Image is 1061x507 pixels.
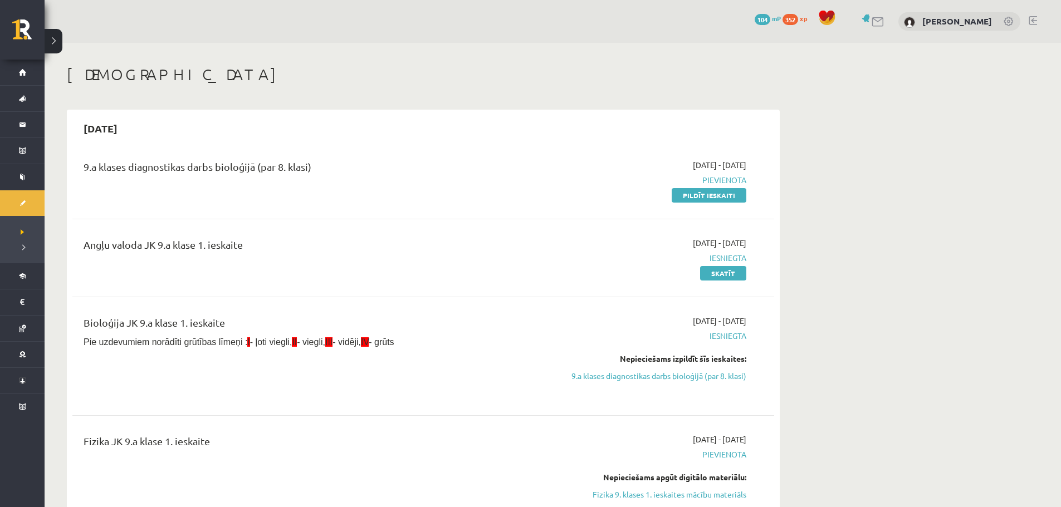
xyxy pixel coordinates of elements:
[536,449,746,460] span: Pievienota
[672,188,746,203] a: Pildīt ieskaiti
[800,14,807,23] span: xp
[84,315,520,336] div: Bioloģija JK 9.a klase 1. ieskaite
[536,252,746,264] span: Iesniegta
[536,471,746,483] div: Nepieciešams apgūt digitālo materiālu:
[536,370,746,382] a: 9.a klases diagnostikas darbs bioloģijā (par 8. klasi)
[783,14,813,23] a: 352 xp
[325,337,333,347] span: III
[361,337,369,347] span: IV
[12,19,45,47] a: Rīgas 1. Tālmācības vidusskola
[755,14,781,23] a: 104 mP
[904,17,915,28] img: Jaromirs Četčikovs
[693,434,746,445] span: [DATE] - [DATE]
[536,174,746,186] span: Pievienota
[783,14,798,25] span: 352
[700,266,746,280] a: Skatīt
[772,14,781,23] span: mP
[84,434,520,454] div: Fizika JK 9.a klase 1. ieskaite
[84,159,520,180] div: 9.a klases diagnostikas darbs bioloģijā (par 8. klasi)
[922,16,992,27] a: [PERSON_NAME]
[536,489,746,500] a: Fizika 9. klases 1. ieskaites mācību materiāls
[693,159,746,171] span: [DATE] - [DATE]
[84,337,394,347] span: Pie uzdevumiem norādīti grūtības līmeņi : - ļoti viegli, - viegli, - vidēji, - grūts
[84,237,520,258] div: Angļu valoda JK 9.a klase 1. ieskaite
[536,353,746,365] div: Nepieciešams izpildīt šīs ieskaites:
[247,337,250,347] span: I
[755,14,770,25] span: 104
[693,237,746,249] span: [DATE] - [DATE]
[67,65,780,84] h1: [DEMOGRAPHIC_DATA]
[72,115,129,141] h2: [DATE]
[536,330,746,342] span: Iesniegta
[292,337,297,347] span: II
[693,315,746,327] span: [DATE] - [DATE]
